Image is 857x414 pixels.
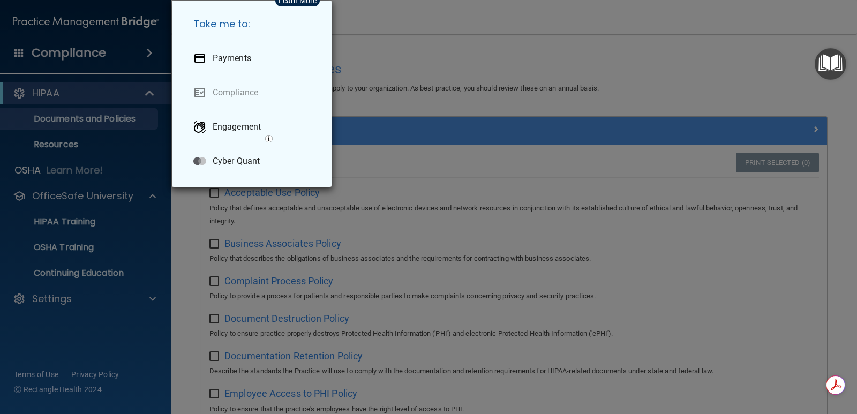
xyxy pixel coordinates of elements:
a: Payments [185,43,323,73]
p: Cyber Quant [213,156,260,167]
h5: Take me to: [185,9,323,39]
button: Open Resource Center [815,48,846,80]
a: Compliance [185,78,323,108]
p: Payments [213,53,251,64]
a: Engagement [185,112,323,142]
a: Cyber Quant [185,146,323,176]
p: Engagement [213,122,261,132]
